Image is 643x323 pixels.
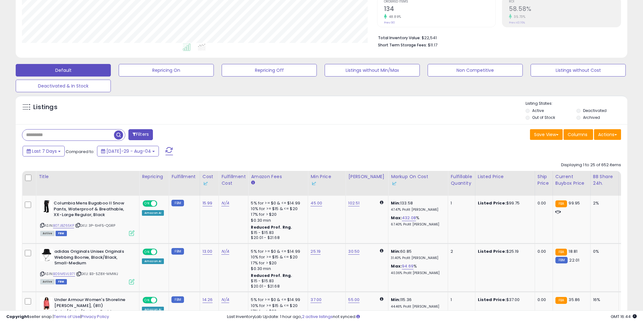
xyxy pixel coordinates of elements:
[583,115,600,120] label: Archived
[555,249,567,256] small: FBA
[142,210,164,216] div: Amazon AI
[391,200,443,212] div: 133.58
[143,249,151,255] span: ON
[40,279,55,284] span: All listings currently available for purchase on Amazon
[593,297,614,303] div: 16%
[428,42,437,48] span: $11.17
[33,103,57,112] h5: Listings
[569,248,577,254] span: 18.81
[391,180,397,187] img: InventoryLab Logo
[532,108,544,113] label: Active
[203,297,213,303] a: 14.26
[509,21,525,24] small: Prev: 43.16%
[40,249,53,261] img: 312co5Bl5mL._SL40_.jpg
[311,200,322,206] a: 45.00
[348,200,359,206] a: 102.51
[378,42,427,48] b: Short Term Storage Fees:
[402,263,413,269] a: 94.69
[538,173,550,187] div: Ship Price
[391,297,400,303] b: Min:
[156,201,166,206] span: OFF
[40,200,52,213] img: 31jecqftx0L._SL40_.jpg
[555,200,567,207] small: FBA
[221,173,246,187] div: Fulfillment Cost
[142,258,164,264] div: Amazon AI
[40,297,53,310] img: 31dlfSC-flL._SL40_.jpg
[251,235,303,241] div: $20.01 - $21.68
[171,296,184,303] small: FBM
[387,14,401,19] small: 48.89%
[6,314,109,320] div: seller snap | |
[32,148,57,154] span: Last 7 Days
[478,248,506,254] b: Listed Price:
[222,64,317,77] button: Repricing Off
[451,200,470,206] div: 1
[251,173,305,180] div: Amazon Fees
[348,297,359,303] a: 55.00
[391,215,443,227] div: %
[40,231,55,236] span: All listings currently available for purchase on Amazon
[40,249,134,283] div: ASIN:
[325,64,420,77] button: Listings without Min/Max
[251,273,292,278] b: Reduced Prof. Rng.
[97,146,159,156] button: [DATE]-29 - Aug-04
[611,314,637,320] span: 2025-08-12 16:44 GMT
[538,200,548,206] div: 0.00
[532,115,555,120] label: Out of Stock
[478,173,532,180] div: Listed Price
[23,146,65,156] button: Last 7 Days
[56,279,67,284] span: FBM
[531,64,626,77] button: Listings without Cost
[593,200,614,206] div: 2%
[478,297,530,303] div: $37.00
[569,200,580,206] span: 99.95
[348,248,359,255] a: 30.50
[402,215,416,221] a: 432.08
[378,34,617,41] li: $22,541
[251,225,292,230] b: Reduced Prof. Rng.
[391,263,402,269] b: Max:
[54,314,80,320] a: Terms of Use
[53,223,74,228] a: B07JBZ65KP
[54,200,130,220] b: Columbia Mens Bugaboo II Snow Pants, Waterproof & Breathable, XX-Large Regular, Black
[156,298,166,303] span: OFF
[478,200,506,206] b: Listed Price:
[311,180,343,187] div: Some or all of the values in this column are provided from Inventory Lab.
[378,35,421,40] b: Total Inventory Value:
[171,248,184,255] small: FBM
[451,297,470,303] div: 1
[311,248,321,255] a: 25.19
[251,218,303,223] div: $0.30 min
[251,180,255,186] small: Amazon Fees.
[530,129,563,140] button: Save View
[251,284,303,289] div: $20.01 - $21.68
[538,249,548,254] div: 0.00
[16,80,111,92] button: Deactivated & In Stock
[106,148,151,154] span: [DATE]-29 - Aug-04
[54,297,131,316] b: Under Armour Women's Shoreline [PERSON_NAME], (811) Coho/Coho/Sedona Red, Large
[478,297,506,303] b: Listed Price:
[76,271,118,276] span: | SKU: B3-5Z8X-MMWJ
[384,5,496,14] h2: 134
[53,271,75,277] a: B09M5VL971
[39,173,137,180] div: Title
[569,257,579,263] span: 22.01
[391,256,443,260] p: 31.40% Profit [PERSON_NAME]
[512,14,525,19] small: 35.73%
[538,297,548,303] div: 0.00
[388,171,448,196] th: The percentage added to the cost of goods (COGS) that forms the calculator for Min & Max prices.
[251,200,303,206] div: 5% for >= $0 & <= $14.99
[40,200,134,235] div: ASIN:
[221,248,229,255] a: N/A
[143,298,151,303] span: ON
[451,173,472,187] div: Fulfillable Quantity
[81,314,109,320] a: Privacy Policy
[348,173,386,180] div: [PERSON_NAME]
[156,249,166,255] span: OFF
[526,101,627,107] p: Listing States:
[478,249,530,254] div: $25.19
[594,129,621,140] button: Actions
[203,248,213,255] a: 13.00
[555,257,568,263] small: FBM
[54,249,131,268] b: adidas Originals Unisex Originals Webbing Boonie, Black/Black, Small-Medium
